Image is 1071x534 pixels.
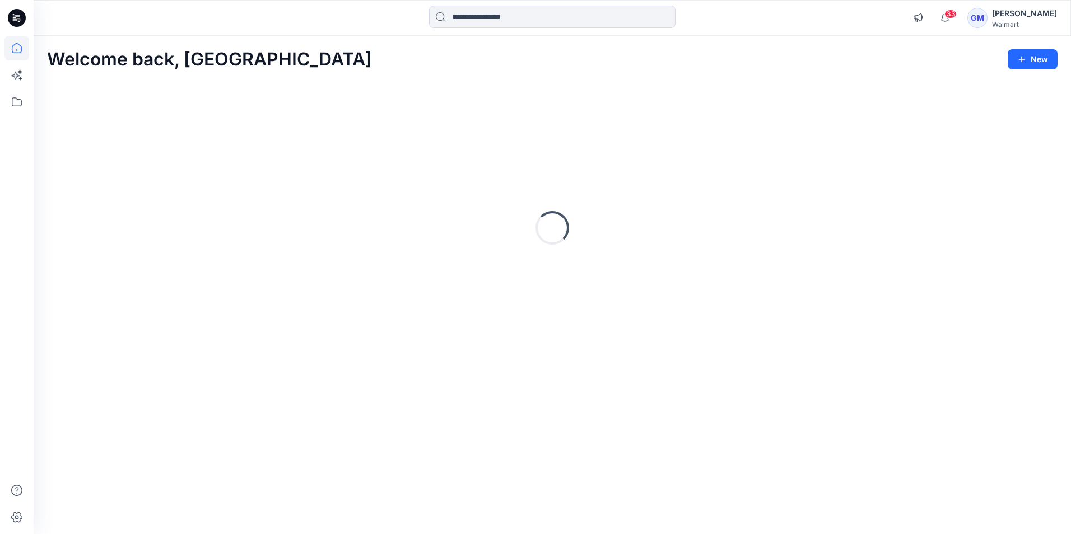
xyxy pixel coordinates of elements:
[47,49,372,70] h2: Welcome back, [GEOGRAPHIC_DATA]
[967,8,988,28] div: GM
[1008,49,1058,69] button: New
[944,10,957,18] span: 33
[992,7,1057,20] div: [PERSON_NAME]
[992,20,1057,29] div: Walmart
